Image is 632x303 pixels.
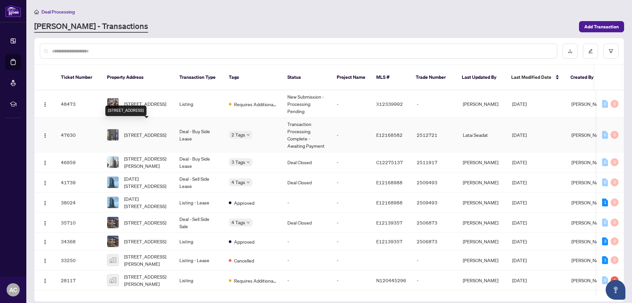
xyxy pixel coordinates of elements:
[124,219,166,226] span: [STREET_ADDRESS]
[234,238,254,245] span: Approved
[247,221,250,224] span: down
[331,213,371,233] td: -
[282,193,331,213] td: -
[56,193,102,213] td: 38024
[411,118,458,152] td: 2512721
[376,179,403,185] span: E12168988
[371,65,410,90] th: MLS #
[234,277,277,284] span: Requires Additional Docs
[506,65,565,90] th: Last Modified Date
[458,193,507,213] td: [PERSON_NAME]
[611,237,619,245] div: 0
[107,255,118,266] img: thumbnail-img
[247,133,250,136] span: down
[5,5,21,17] img: logo
[282,213,331,233] td: Deal Closed
[124,195,169,210] span: [DATE][STREET_ADDRESS]
[571,179,607,185] span: [PERSON_NAME]
[107,275,118,286] img: thumbnail-img
[571,159,607,165] span: [PERSON_NAME]
[174,90,224,118] td: Listing
[602,131,608,139] div: 0
[511,74,551,81] span: Last Modified Date
[56,152,102,172] td: 46959
[611,219,619,227] div: 0
[603,44,619,59] button: filter
[331,270,371,290] td: -
[107,157,118,168] img: thumbnail-img
[40,197,50,208] button: Logo
[376,277,406,283] span: N120445296
[512,159,527,165] span: [DATE]
[411,250,458,270] td: -
[174,172,224,193] td: Deal - Sell Side Lease
[571,277,607,283] span: [PERSON_NAME]
[411,172,458,193] td: 2509493
[34,21,148,33] a: [PERSON_NAME] - Transactions
[224,65,282,90] th: Tags
[34,10,39,14] span: home
[588,49,593,53] span: edit
[174,270,224,290] td: Listing
[376,159,403,165] span: C12275137
[583,44,598,59] button: edit
[376,220,403,226] span: E12139357
[602,256,608,264] div: 1
[56,250,102,270] td: 33250
[458,118,507,152] td: Latai Seadat
[234,257,254,264] span: Cancelled
[512,179,527,185] span: [DATE]
[56,233,102,250] td: 34368
[282,250,331,270] td: -
[107,236,118,247] img: thumbnail-img
[571,101,607,107] span: [PERSON_NAME]
[565,65,605,90] th: Created By
[411,152,458,172] td: 2511917
[331,152,371,172] td: -
[124,238,166,245] span: [STREET_ADDRESS]
[611,131,619,139] div: 0
[42,160,48,166] img: Logo
[56,172,102,193] td: 41739
[42,239,48,245] img: Logo
[56,118,102,152] td: 47630
[124,253,169,267] span: [STREET_ADDRESS][PERSON_NAME]
[571,132,607,138] span: [PERSON_NAME]
[234,199,254,206] span: Approved
[584,21,619,32] span: Add Transaction
[282,65,331,90] th: Status
[411,270,458,290] td: -
[331,65,371,90] th: Project Name
[107,98,118,109] img: thumbnail-img
[568,49,572,53] span: download
[458,90,507,118] td: [PERSON_NAME]
[458,270,507,290] td: [PERSON_NAME]
[512,238,527,244] span: [DATE]
[124,131,166,138] span: [STREET_ADDRESS]
[40,177,50,188] button: Logo
[124,100,166,107] span: [STREET_ADDRESS]
[458,213,507,233] td: [PERSON_NAME]
[411,193,458,213] td: 2509493
[458,233,507,250] td: [PERSON_NAME]
[42,200,48,206] img: Logo
[282,152,331,172] td: Deal Closed
[102,65,174,90] th: Property Address
[376,132,403,138] span: E12168582
[107,129,118,140] img: thumbnail-img
[107,177,118,188] img: thumbnail-img
[231,219,245,226] span: 4 Tags
[602,276,608,284] div: 0
[411,90,458,118] td: -
[124,155,169,169] span: [STREET_ADDRESS][PERSON_NAME]
[40,130,50,140] button: Logo
[602,237,608,245] div: 3
[331,90,371,118] td: -
[41,9,75,15] span: Deal Processing
[458,250,507,270] td: [PERSON_NAME]
[331,233,371,250] td: -
[42,180,48,186] img: Logo
[42,258,48,263] img: Logo
[512,132,527,138] span: [DATE]
[174,193,224,213] td: Listing - Lease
